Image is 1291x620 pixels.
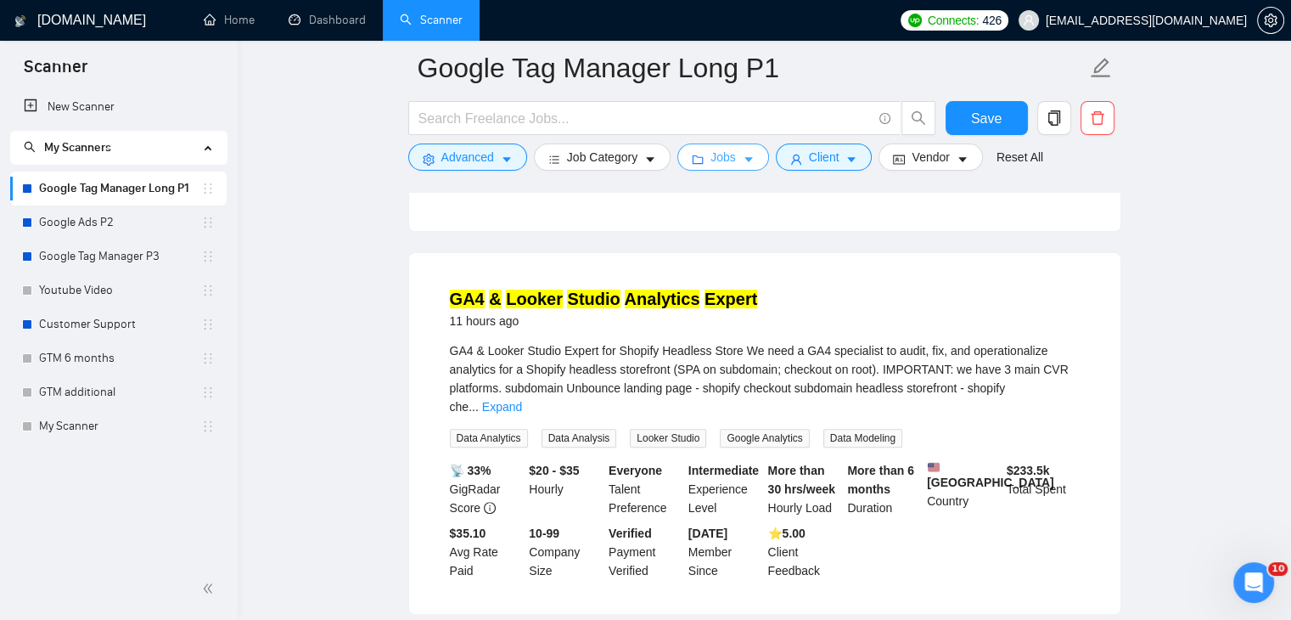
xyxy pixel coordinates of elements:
[408,144,527,171] button: settingAdvancedcaret-down
[10,307,227,341] li: Customer Support
[605,461,685,517] div: Talent Preference
[44,140,111,155] span: My Scanners
[548,153,560,166] span: bars
[902,110,935,126] span: search
[489,290,501,308] mark: &
[928,11,979,30] span: Connects:
[418,108,872,129] input: Search Freelance Jobs...
[525,461,605,517] div: Hourly
[1081,101,1114,135] button: delete
[844,461,923,517] div: Duration
[450,311,758,331] div: 11 hours ago
[768,464,835,496] b: More than 30 hrs/week
[879,113,890,124] span: info-circle
[24,90,213,124] a: New Scanner
[901,101,935,135] button: search
[720,429,809,448] span: Google Analytics
[227,464,340,532] button: Help
[450,464,491,477] b: 📡 33%
[450,290,485,308] mark: GA4
[35,297,69,331] img: Profile image for Nazar
[688,464,759,477] b: Intermediate
[506,290,563,308] mark: Looker
[893,153,905,166] span: idcard
[1023,14,1035,26] span: user
[776,144,873,171] button: userClientcaret-down
[790,153,802,166] span: user
[39,273,201,307] a: Youtube Video
[201,352,215,365] span: holder
[269,506,296,518] span: Help
[423,153,435,166] span: setting
[446,524,526,580] div: Avg Rate Paid
[765,524,845,580] div: Client Feedback
[450,290,758,308] a: GA4 & Looker Studio Analytics Expert
[113,464,226,532] button: Messages
[76,314,110,332] div: Nazar
[76,298,232,312] span: Rate your conversation
[400,13,463,27] a: searchScanner
[567,148,637,166] span: Job Category
[201,318,215,331] span: holder
[1081,110,1114,126] span: delete
[201,420,215,433] span: holder
[908,14,922,27] img: upwork-logo.png
[1090,57,1112,79] span: edit
[450,341,1080,416] div: GA4 & Looker Studio Expert for Shopify Headless Store We need a GA4 specialist to audit, fix, and...
[823,429,902,448] span: Data Modeling
[37,506,76,518] span: Home
[912,148,949,166] span: Vendor
[809,148,839,166] span: Client
[1257,14,1284,27] a: setting
[17,257,323,347] div: Recent messageProfile image for NazarRate your conversationNazar•[DATE]
[182,27,216,61] img: Profile image for Viktor
[39,206,201,240] a: Google Ads P2
[534,144,671,171] button: barsJob Categorycaret-down
[446,461,526,517] div: GigRadar Score
[677,144,769,171] button: folderJobscaret-down
[878,144,982,171] button: idcardVendorcaret-down
[204,13,255,27] a: homeHome
[39,240,201,273] a: Google Tag Manager P3
[10,341,227,375] li: GTM 6 months
[246,27,280,61] img: Profile image for Nazar
[24,141,36,153] span: search
[609,464,662,477] b: Everyone
[1258,14,1283,27] span: setting
[971,108,1002,129] span: Save
[847,464,914,496] b: More than 6 months
[14,8,26,35] img: logo
[201,216,215,229] span: holder
[928,461,940,473] img: 🇺🇸
[10,54,101,90] span: Scanner
[482,400,522,414] a: Expand
[441,148,494,166] span: Advanced
[525,524,605,580] div: Company Size
[957,153,968,166] span: caret-down
[141,506,199,518] span: Messages
[927,461,1054,489] b: [GEOGRAPHIC_DATA]
[114,314,161,332] div: • [DATE]
[24,140,111,155] span: My Scanners
[529,464,579,477] b: $20 - $35
[630,429,706,448] span: Looker Studio
[201,386,215,399] span: holder
[39,307,201,341] a: Customer Support
[982,11,1001,30] span: 426
[692,153,704,166] span: folder
[34,207,306,236] p: How can we help?
[529,527,559,540] b: 10-99
[605,524,685,580] div: Payment Verified
[765,461,845,517] div: Hourly Load
[1003,461,1083,517] div: Total Spent
[214,27,248,61] img: Profile image for Oleksandr
[202,580,219,597] span: double-left
[704,290,757,308] mark: Expert
[34,32,61,59] img: logo
[567,290,620,308] mark: Studio
[17,355,323,402] div: Ask a question
[688,527,727,540] b: [DATE]
[39,341,201,375] a: GTM 6 months
[418,47,1086,89] input: Scanner name...
[35,272,305,290] div: Recent message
